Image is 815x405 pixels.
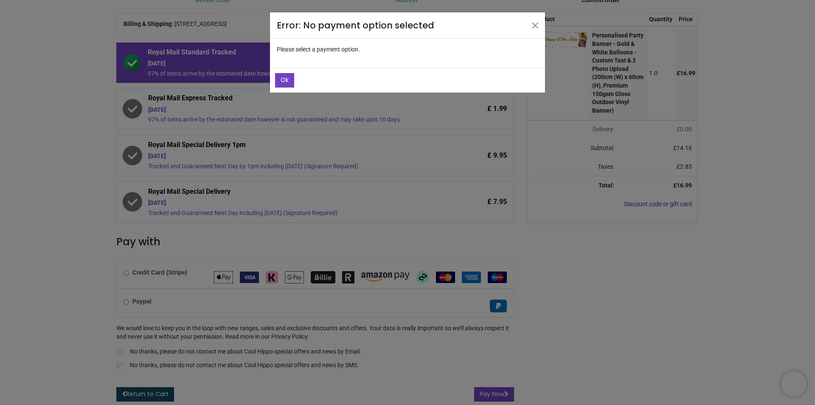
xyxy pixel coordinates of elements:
button: Close [529,19,542,32]
h4: Error: No payment option selected [277,19,438,31]
p: Please select a payment option. [270,39,545,61]
span: Ok [281,76,289,84]
iframe: Brevo live chat [781,371,807,397]
button: Ok [275,73,294,88]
